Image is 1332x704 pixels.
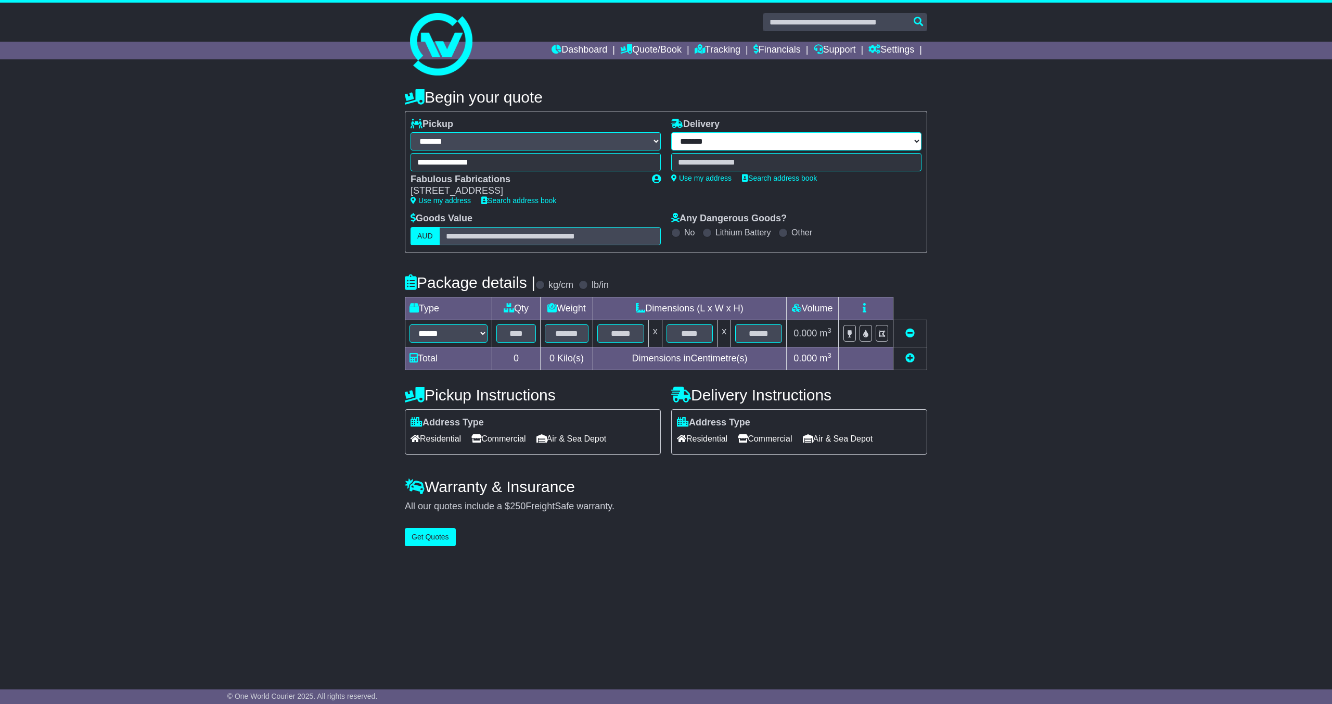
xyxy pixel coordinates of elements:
[541,297,593,320] td: Weight
[593,347,786,370] td: Dimensions in Centimetre(s)
[786,297,838,320] td: Volume
[405,274,535,291] h4: Package details |
[411,417,484,429] label: Address Type
[405,347,492,370] td: Total
[593,297,786,320] td: Dimensions (L x W x H)
[405,89,927,106] h4: Begin your quote
[492,297,541,320] td: Qty
[868,42,914,59] a: Settings
[411,196,471,205] a: Use my address
[411,119,453,130] label: Pickup
[552,42,607,59] a: Dashboard
[549,353,555,363] span: 0
[803,431,873,447] span: Air & Sea Depot
[819,353,831,363] span: m
[411,213,472,224] label: Goods Value
[671,213,787,224] label: Any Dangerous Goods?
[742,174,817,182] a: Search address book
[819,328,831,338] span: m
[648,320,662,347] td: x
[411,185,642,197] div: [STREET_ADDRESS]
[814,42,856,59] a: Support
[405,501,927,512] div: All our quotes include a $ FreightSafe warranty.
[715,228,771,237] label: Lithium Battery
[492,347,541,370] td: 0
[753,42,801,59] a: Financials
[411,431,461,447] span: Residential
[671,174,732,182] a: Use my address
[405,297,492,320] td: Type
[411,227,440,245] label: AUD
[620,42,682,59] a: Quote/Book
[548,280,573,291] label: kg/cm
[827,351,831,359] sup: 3
[905,328,915,338] a: Remove this item
[695,42,740,59] a: Tracking
[793,353,817,363] span: 0.000
[405,386,661,404] h4: Pickup Instructions
[541,347,593,370] td: Kilo(s)
[738,431,792,447] span: Commercial
[405,478,927,495] h4: Warranty & Insurance
[405,528,456,546] button: Get Quotes
[510,501,526,511] span: 250
[671,386,927,404] h4: Delivery Instructions
[677,417,750,429] label: Address Type
[411,174,642,185] div: Fabulous Fabrications
[684,228,695,237] label: No
[592,280,609,291] label: lb/in
[793,328,817,338] span: 0.000
[471,431,526,447] span: Commercial
[677,431,727,447] span: Residential
[827,326,831,334] sup: 3
[905,353,915,363] a: Add new item
[718,320,731,347] td: x
[671,119,720,130] label: Delivery
[227,692,378,700] span: © One World Courier 2025. All rights reserved.
[791,228,812,237] label: Other
[536,431,607,447] span: Air & Sea Depot
[481,196,556,205] a: Search address book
